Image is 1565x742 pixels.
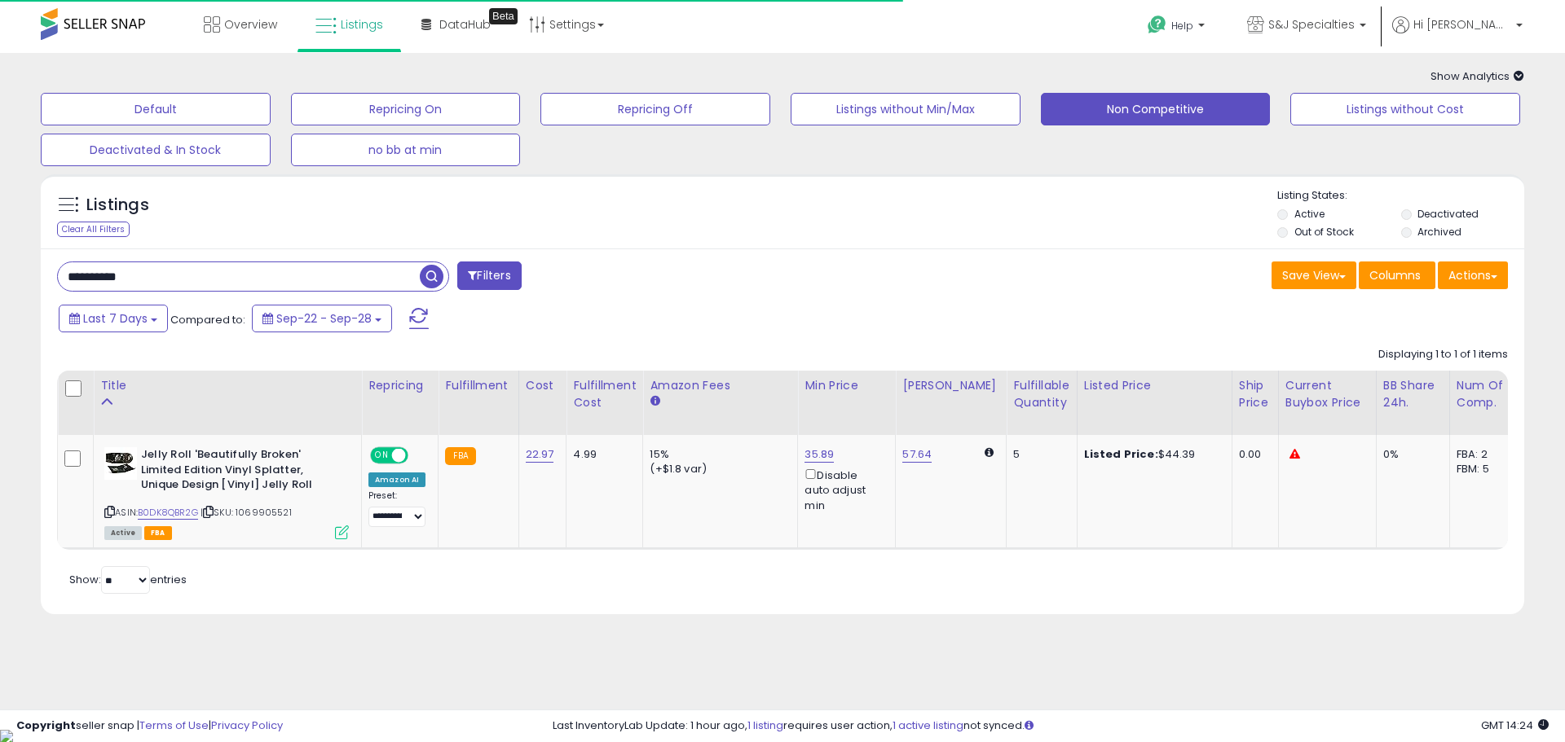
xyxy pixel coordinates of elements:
[104,526,142,540] span: All listings currently available for purchase on Amazon
[1457,462,1510,476] div: FBM: 5
[526,377,560,394] div: Cost
[805,466,883,513] div: Disable auto adjust min
[1383,447,1437,462] div: 0%
[650,394,659,409] small: Amazon Fees.
[805,446,834,463] a: 35.89
[650,462,785,476] div: (+$1.8 var)
[1239,377,1272,411] div: Ship Price
[291,134,521,166] button: no bb at min
[1285,377,1369,411] div: Current Buybox Price
[104,447,349,538] div: ASIN:
[1290,93,1520,125] button: Listings without Cost
[86,194,149,217] h5: Listings
[1392,16,1523,53] a: Hi [PERSON_NAME]
[650,447,785,462] div: 15%
[41,134,271,166] button: Deactivated & In Stock
[902,377,999,394] div: [PERSON_NAME]
[445,447,475,465] small: FBA
[372,449,392,463] span: ON
[252,305,392,332] button: Sep-22 - Sep-28
[1084,447,1219,462] div: $44.39
[41,93,271,125] button: Default
[144,526,172,540] span: FBA
[16,718,283,734] div: seller snap | |
[224,16,277,33] span: Overview
[902,446,932,463] a: 57.64
[1359,261,1435,289] button: Columns
[104,447,137,480] img: 41BTetfcNIL._SL40_.jpg
[69,572,187,587] span: Show: entries
[489,8,518,24] div: Tooltip anchor
[1369,267,1421,283] span: Columns
[1268,16,1355,33] span: S&J Specialties
[1431,68,1524,84] span: Show Analytics
[650,377,791,394] div: Amazon Fees
[526,446,554,463] a: 22.97
[138,506,198,520] a: B0DK8QBR2G
[1294,225,1354,239] label: Out of Stock
[368,490,425,527] div: Preset:
[1417,225,1461,239] label: Archived
[540,93,770,125] button: Repricing Off
[1417,207,1479,221] label: Deactivated
[341,16,383,33] span: Listings
[1383,377,1443,411] div: BB Share 24h.
[1084,446,1158,462] b: Listed Price:
[211,718,283,733] a: Privacy Policy
[16,718,76,733] strong: Copyright
[291,93,521,125] button: Repricing On
[141,447,339,497] b: Jelly Roll 'Beautifully Broken' Limited Edition Vinyl Splatter, Unique Design [Vinyl] Jelly Roll
[406,449,432,463] span: OFF
[57,222,130,237] div: Clear All Filters
[1084,377,1225,394] div: Listed Price
[170,312,245,327] span: Compared to:
[1239,447,1266,462] div: 0.00
[573,377,636,411] div: Fulfillment Cost
[805,377,888,394] div: Min Price
[1457,447,1510,462] div: FBA: 2
[276,310,372,327] span: Sep-22 - Sep-28
[457,261,521,290] button: Filters
[1378,347,1508,362] div: Displaying 1 to 1 of 1 items
[1013,377,1069,411] div: Fulfillable Quantity
[439,16,491,33] span: DataHub
[791,93,1021,125] button: Listings without Min/Max
[1147,15,1167,35] i: Get Help
[368,472,425,487] div: Amazon AI
[1013,447,1064,462] div: 5
[1457,377,1516,411] div: Num of Comp.
[1135,2,1221,53] a: Help
[445,377,511,394] div: Fulfillment
[573,447,630,462] div: 4.99
[139,718,209,733] a: Terms of Use
[893,718,963,733] a: 1 active listing
[1277,188,1523,204] p: Listing States:
[1413,16,1511,33] span: Hi [PERSON_NAME]
[1481,718,1549,733] span: 2025-10-8 14:24 GMT
[1272,261,1356,289] button: Save View
[1171,19,1193,33] span: Help
[100,377,355,394] div: Title
[553,718,1549,734] div: Last InventoryLab Update: 1 hour ago, requires user action, not synced.
[747,718,783,733] a: 1 listing
[1294,207,1325,221] label: Active
[368,377,431,394] div: Repricing
[1438,261,1508,289] button: Actions
[201,506,292,519] span: | SKU: 1069905521
[83,310,148,327] span: Last 7 Days
[59,305,168,332] button: Last 7 Days
[1041,93,1271,125] button: Non Competitive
